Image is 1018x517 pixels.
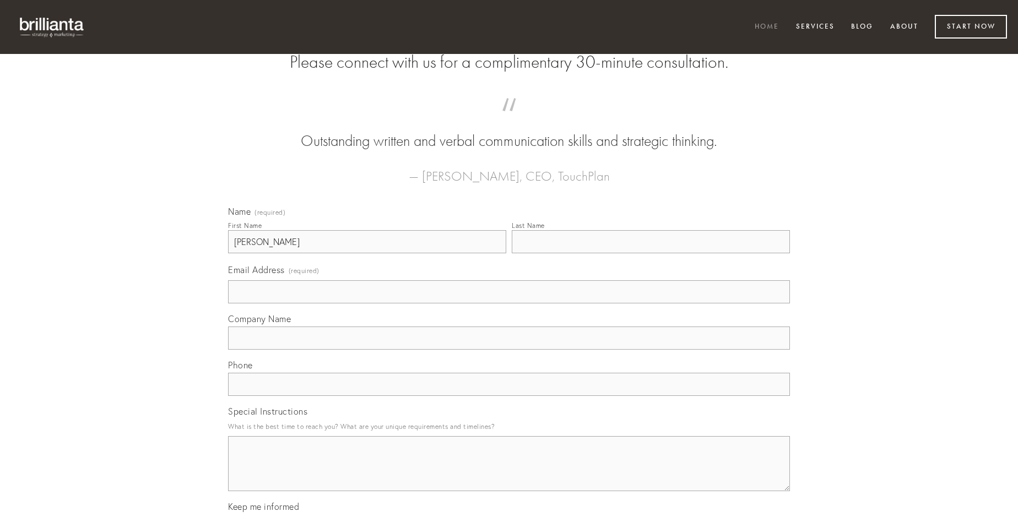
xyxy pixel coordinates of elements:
span: Special Instructions [228,406,307,417]
span: Phone [228,360,253,371]
a: Services [789,18,842,36]
p: What is the best time to reach you? What are your unique requirements and timelines? [228,419,790,434]
a: Blog [844,18,880,36]
figcaption: — [PERSON_NAME], CEO, TouchPlan [246,152,772,187]
span: Name [228,206,251,217]
span: Keep me informed [228,501,299,512]
h2: Please connect with us for a complimentary 30-minute consultation. [228,52,790,73]
span: Email Address [228,264,285,275]
span: (required) [289,263,320,278]
a: Home [748,18,786,36]
a: Start Now [935,15,1007,39]
blockquote: Outstanding written and verbal communication skills and strategic thinking. [246,109,772,152]
span: “ [246,109,772,130]
a: About [883,18,925,36]
img: brillianta - research, strategy, marketing [11,11,94,43]
div: First Name [228,221,262,230]
div: Last Name [512,221,545,230]
span: (required) [254,209,285,216]
span: Company Name [228,313,291,324]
